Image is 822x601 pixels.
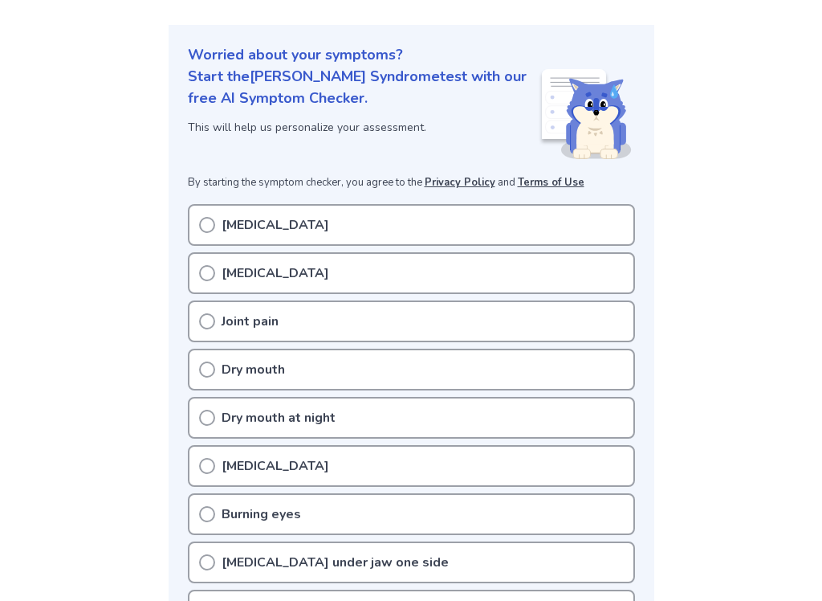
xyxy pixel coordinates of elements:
p: This will help us personalize your assessment. [188,119,539,136]
p: Burning eyes [222,505,301,524]
p: [MEDICAL_DATA] [222,456,329,476]
p: Joint pain [222,312,279,331]
p: Dry mouth at night [222,408,336,427]
p: Dry mouth [222,360,285,379]
a: Terms of Use [518,175,584,190]
p: [MEDICAL_DATA] [222,215,329,235]
p: [MEDICAL_DATA] under jaw one side [222,553,449,572]
img: Shiba [539,69,632,159]
a: Privacy Policy [425,175,495,190]
p: [MEDICAL_DATA] [222,264,329,283]
p: Start the [PERSON_NAME] Syndrome test with our free AI Symptom Checker. [188,66,539,109]
p: Worried about your symptoms? [188,44,635,66]
p: By starting the symptom checker, you agree to the and [188,175,635,191]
